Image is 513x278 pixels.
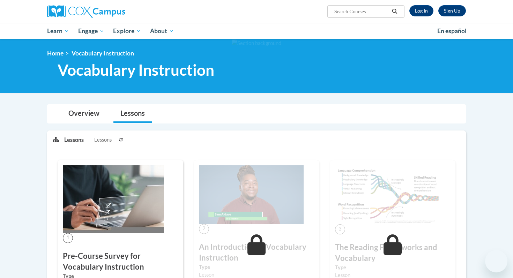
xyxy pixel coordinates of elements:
span: Lessons [94,136,112,144]
div: Main menu [37,23,476,39]
label: Type [199,263,314,271]
a: Register [438,5,466,16]
a: Learn [43,23,74,39]
span: Explore [113,27,141,35]
a: Engage [74,23,109,39]
input: Search Courses [334,7,389,16]
span: About [150,27,174,35]
img: Course Image [335,165,440,224]
span: Learn [47,27,69,35]
p: Lessons [64,136,84,144]
span: Vocabulary Instruction [58,61,214,79]
img: Course Image [63,165,164,233]
a: Lessons [113,105,152,123]
button: Search [389,7,400,16]
img: Cox Campus [47,5,125,18]
a: Overview [61,105,106,123]
a: Cox Campus [47,5,180,18]
a: En español [433,24,471,38]
span: Vocabulary Instruction [72,50,134,57]
iframe: Button to launch messaging window [485,250,507,272]
h3: An Introduction to Vocabulary Instruction [199,242,314,263]
a: Log In [409,5,433,16]
span: 3 [335,224,345,234]
span: 2 [199,224,209,234]
h3: Pre-Course Survey for Vocabulary Instruction [63,251,178,272]
a: Home [47,50,64,57]
span: 1 [63,233,73,243]
span: En español [437,27,467,35]
img: Course Image [199,165,304,224]
img: Section background [232,39,281,47]
span: Engage [78,27,104,35]
h3: The Reading Frameworks and Vocabulary [335,242,450,264]
a: Explore [109,23,146,39]
a: About [146,23,178,39]
label: Type [335,264,450,271]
